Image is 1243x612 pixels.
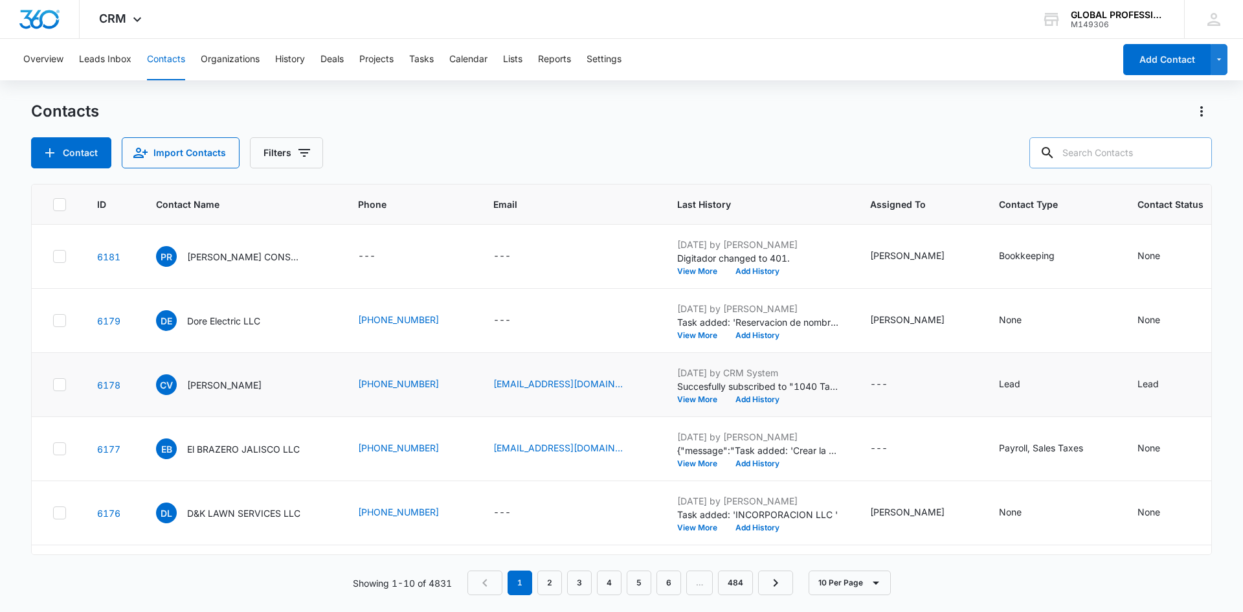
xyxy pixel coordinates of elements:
[493,249,511,264] div: ---
[870,377,888,392] div: ---
[870,377,911,392] div: Assigned To - - Select to Edit Field
[156,438,177,459] span: EB
[870,505,945,519] div: [PERSON_NAME]
[493,441,646,457] div: Email - anarosaceja86@gmail.com - Select to Edit Field
[677,366,839,380] p: [DATE] by CRM System
[493,505,511,521] div: ---
[79,39,131,80] button: Leads Inbox
[156,310,177,331] span: DE
[1123,44,1211,75] button: Add Contact
[1137,377,1159,391] div: Lead
[493,377,646,392] div: Email - carlosvel46@gmail.com - Select to Edit Field
[97,251,120,262] a: Navigate to contact details page for Pierre RUIZ CONSTRUCTION LLC
[156,246,327,267] div: Contact Name - Pierre RUIZ CONSTRUCTION LLC - Select to Edit Field
[187,378,262,392] p: [PERSON_NAME]
[726,396,789,403] button: Add History
[156,310,284,331] div: Contact Name - Dore Electric LLC - Select to Edit Field
[23,39,63,80] button: Overview
[567,571,592,595] a: Page 3
[1191,101,1212,122] button: Actions
[538,39,571,80] button: Reports
[358,313,462,328] div: Phone - (225) 907-8190 - Select to Edit Field
[31,137,111,168] button: Add Contact
[359,39,394,80] button: Projects
[1137,505,1183,521] div: Contact Status - None - Select to Edit Field
[449,39,487,80] button: Calendar
[147,39,185,80] button: Contacts
[999,377,1020,391] div: Lead
[999,441,1106,457] div: Contact Type - Payroll, Sales Taxes - Select to Edit Field
[677,198,820,211] span: Last History
[1137,313,1160,326] div: None
[758,571,793,595] a: Next Page
[677,332,726,339] button: View More
[597,571,621,595] a: Page 4
[156,438,323,459] div: Contact Name - El BRAZERO JALISCO LLC - Select to Edit Field
[1071,10,1165,20] div: account name
[187,442,300,456] p: El BRAZERO JALISCO LLC
[1137,313,1183,328] div: Contact Status - None - Select to Edit Field
[156,198,308,211] span: Contact Name
[358,313,439,326] a: [PHONE_NUMBER]
[493,441,623,455] a: [EMAIL_ADDRESS][DOMAIN_NAME]
[999,505,1022,519] div: None
[493,505,534,521] div: Email - - Select to Edit Field
[122,137,240,168] button: Import Contacts
[537,571,562,595] a: Page 2
[677,238,839,251] p: [DATE] by [PERSON_NAME]
[999,441,1083,455] div: Payroll, Sales Taxes
[358,249,375,264] div: ---
[999,505,1045,521] div: Contact Type - None - Select to Edit Field
[187,250,304,264] p: [PERSON_NAME] CONSTRUCTION LLC
[97,315,120,326] a: Navigate to contact details page for Dore Electric LLC
[353,576,452,590] p: Showing 1-10 of 4831
[677,430,839,444] p: [DATE] by [PERSON_NAME]
[493,377,623,391] a: [EMAIL_ADDRESS][DOMAIN_NAME]
[275,39,305,80] button: History
[156,503,324,523] div: Contact Name - D&K LAWN SERVICES LLC - Select to Edit Field
[677,396,726,403] button: View More
[187,314,260,328] p: Dore Electric LLC
[409,39,434,80] button: Tasks
[250,137,323,168] button: Filters
[656,571,681,595] a: Page 6
[1137,198,1204,211] span: Contact Status
[1137,249,1160,262] div: None
[1071,20,1165,29] div: account id
[187,506,300,520] p: D&K LAWN SERVICES LLC
[677,251,839,265] p: Digitador changed to 401.
[97,444,120,455] a: Navigate to contact details page for El BRAZERO JALISCO LLC
[870,441,888,457] div: ---
[999,313,1045,328] div: Contact Type - None - Select to Edit Field
[726,524,789,532] button: Add History
[726,267,789,275] button: Add History
[870,441,911,457] div: Assigned To - - Select to Edit Field
[493,313,534,328] div: Email - - Select to Edit Field
[493,198,627,211] span: Email
[156,374,177,395] span: CV
[358,198,443,211] span: Phone
[1137,249,1183,264] div: Contact Status - None - Select to Edit Field
[201,39,260,80] button: Organizations
[493,249,534,264] div: Email - - Select to Edit Field
[677,267,726,275] button: View More
[677,444,839,457] p: {"message":"Task added: 'Crear la cuenta en el sitio web de Louisian department of Revenue o LATa...
[1029,137,1212,168] input: Search Contacts
[493,313,511,328] div: ---
[358,505,439,519] a: [PHONE_NUMBER]
[97,508,120,519] a: Navigate to contact details page for D&K LAWN SERVICES LLC
[358,505,462,521] div: Phone - (225) 436-2757 - Select to Edit Field
[677,524,726,532] button: View More
[1137,441,1183,457] div: Contact Status - None - Select to Edit Field
[97,380,120,391] a: Navigate to contact details page for Carlos Velasquez
[320,39,344,80] button: Deals
[870,198,949,211] span: Assigned To
[999,249,1055,262] div: Bookkeeping
[677,460,726,468] button: View More
[999,313,1022,326] div: None
[999,377,1044,392] div: Contact Type - Lead - Select to Edit Field
[358,249,399,264] div: Phone - - Select to Edit Field
[677,380,839,393] p: Succesfully subscribed to "1040 Tax Clients ".
[587,39,621,80] button: Settings
[1137,505,1160,519] div: None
